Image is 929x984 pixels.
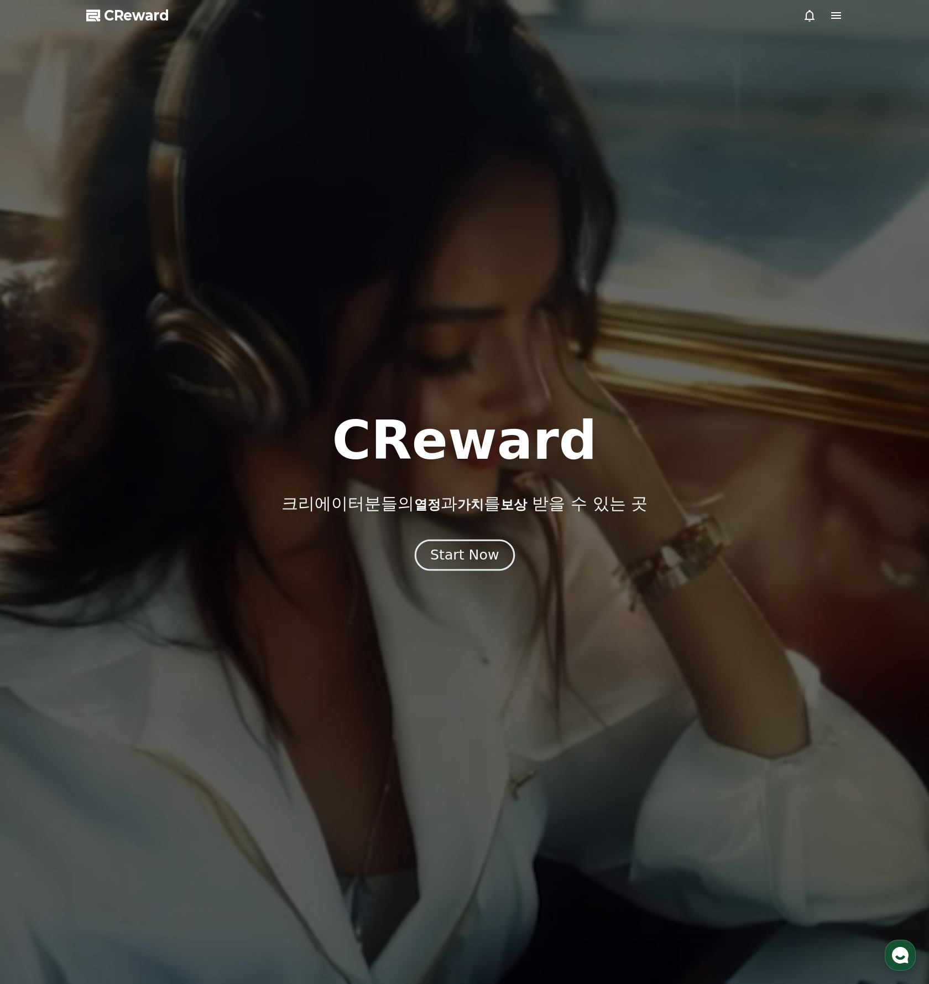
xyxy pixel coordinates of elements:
[414,540,514,571] button: Start Now
[457,497,484,512] span: 가치
[101,368,114,377] span: 대화
[417,551,513,562] a: Start Now
[430,546,499,564] div: Start Now
[414,497,441,512] span: 열정
[500,497,527,512] span: 보상
[86,7,169,24] a: CReward
[332,414,597,467] h1: CReward
[281,494,648,514] p: 크리에이터분들의 과 를 받을 수 있는 곳
[104,7,169,24] span: CReward
[73,351,143,379] a: 대화
[35,367,41,376] span: 홈
[143,351,212,379] a: 설정
[171,367,184,376] span: 설정
[3,351,73,379] a: 홈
